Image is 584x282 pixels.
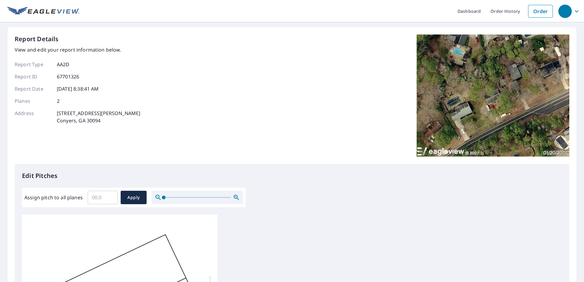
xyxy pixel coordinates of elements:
p: AA2D [57,61,70,68]
p: Report Type [15,61,51,68]
p: [STREET_ADDRESS][PERSON_NAME] Conyers, GA 30094 [57,110,140,124]
a: Order [528,5,553,18]
p: Report Details [15,34,59,44]
p: Report Date [15,85,51,92]
p: Report ID [15,73,51,80]
img: EV Logo [7,7,79,16]
p: 2 [57,97,60,105]
input: 00.0 [88,189,118,206]
p: Address [15,110,51,124]
p: Edit Pitches [22,171,562,180]
img: Top image [417,34,569,157]
label: Assign pitch to all planes [24,194,83,201]
p: View and edit your report information below. [15,46,140,53]
p: Planes [15,97,51,105]
button: Apply [121,191,147,204]
p: 67701326 [57,73,79,80]
p: [DATE] 8:38:41 AM [57,85,99,92]
span: Apply [126,194,142,201]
